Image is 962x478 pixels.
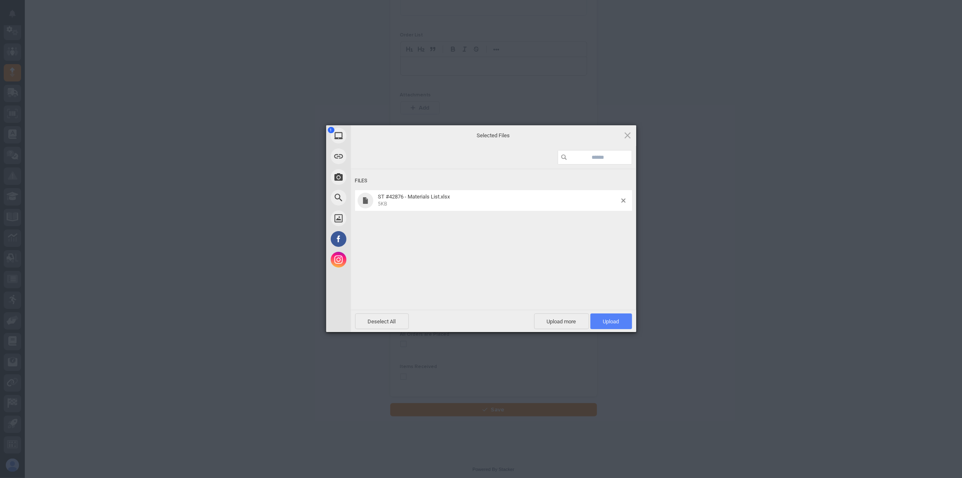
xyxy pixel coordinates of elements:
span: ST #42876 - Materials List.xlsx [376,194,621,207]
span: Selected Files [411,132,576,139]
div: Web Search [326,187,425,208]
div: Files [355,173,632,189]
span: Upload [603,318,619,325]
span: Upload [590,313,632,329]
span: 1 [328,127,334,133]
div: Instagram [326,249,425,270]
span: Deselect All [355,313,409,329]
span: ST #42876 - Materials List.xlsx [378,194,450,200]
span: 5KB [378,201,387,207]
div: Link (URL) [326,146,425,167]
div: Take Photo [326,167,425,187]
div: Facebook [326,229,425,249]
span: Upload more [534,313,589,329]
div: Unsplash [326,208,425,229]
span: Click here or hit ESC to close picker [623,131,632,140]
div: My Device [326,125,425,146]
